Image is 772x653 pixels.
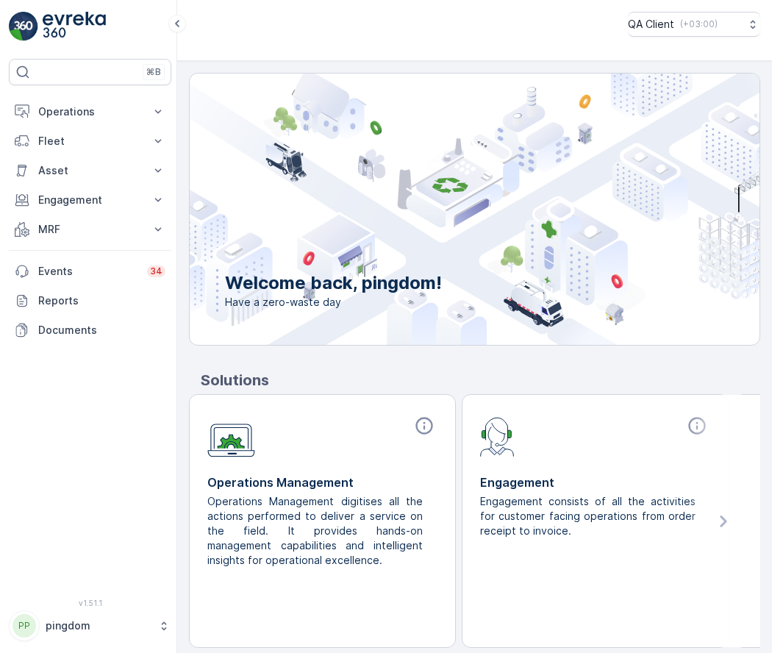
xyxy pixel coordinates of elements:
a: Reports [9,286,171,315]
p: Operations Management [207,474,437,491]
p: Events [38,264,138,279]
img: logo_light-DOdMpM7g.png [43,12,106,41]
p: Fleet [38,134,142,149]
img: logo [9,12,38,41]
p: 34 [150,265,162,277]
p: Reports [38,293,165,308]
p: Welcome back, pingdom! [225,271,442,295]
p: Documents [38,323,165,338]
p: MRF [38,222,142,237]
a: Events34 [9,257,171,286]
button: Operations [9,97,171,126]
p: QA Client [628,17,674,32]
img: module-icon [207,415,255,457]
img: module-icon [480,415,515,457]
a: Documents [9,315,171,345]
p: Operations [38,104,142,119]
button: Engagement [9,185,171,215]
div: PP [12,614,36,638]
p: Asset [38,163,142,178]
span: v 1.51.1 [9,599,171,607]
p: Solutions [201,369,760,391]
p: Engagement [38,193,142,207]
button: Asset [9,156,171,185]
button: MRF [9,215,171,244]
button: QA Client(+03:00) [628,12,760,37]
span: Have a zero-waste day [225,295,442,310]
img: city illustration [124,74,760,345]
p: Engagement [480,474,710,491]
p: pingdom [46,618,151,633]
p: ( +03:00 ) [680,18,718,30]
p: ⌘B [146,66,161,78]
p: Engagement consists of all the activities for customer facing operations from order receipt to in... [480,494,698,538]
button: Fleet [9,126,171,156]
button: PPpingdom [9,610,171,641]
p: Operations Management digitises all the actions performed to deliver a service on the field. It p... [207,494,426,568]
